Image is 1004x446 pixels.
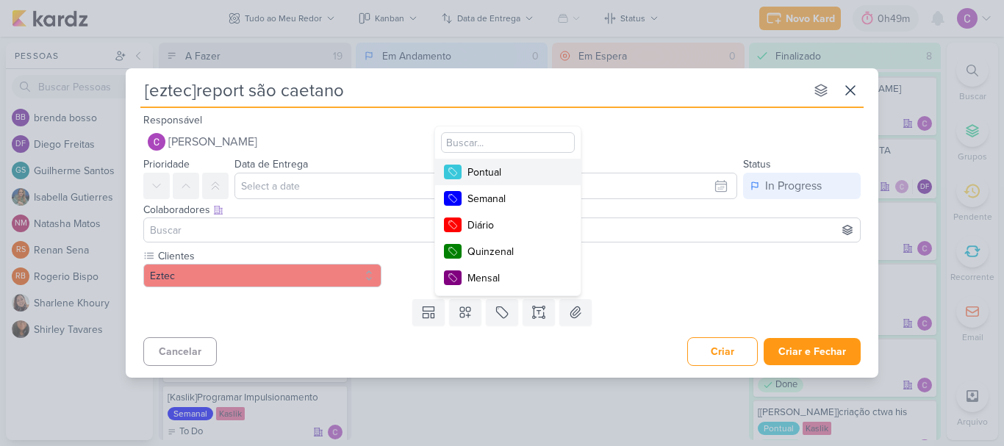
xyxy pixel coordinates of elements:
button: Mensal [435,265,581,291]
button: Diário [435,212,581,238]
input: Buscar... [441,132,575,153]
label: Clientes [157,248,381,264]
div: Mensal [467,270,563,286]
label: Data de Entrega [234,158,308,170]
label: Prioridade [143,158,190,170]
div: Pontual [467,165,563,180]
button: Criar [687,337,758,366]
input: Kard Sem Título [140,77,805,104]
label: Status [743,158,771,170]
div: Quinzenal [467,244,563,259]
input: Select a date [234,173,737,199]
div: Semanal [467,191,563,206]
img: Carlos Lima [148,133,165,151]
button: In Progress [743,173,861,199]
button: Quinzenal [435,238,581,265]
button: Pontual [435,159,581,185]
button: [PERSON_NAME] [143,129,861,155]
label: Responsável [143,114,202,126]
div: In Progress [765,177,822,195]
button: Criar e Fechar [764,338,861,365]
span: [PERSON_NAME] [168,133,257,151]
button: Cancelar [143,337,217,366]
div: Colaboradores [143,202,861,217]
input: Buscar [147,221,857,239]
div: Diário [467,217,563,233]
button: Semanal [435,185,581,212]
button: Eztec [143,264,381,287]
